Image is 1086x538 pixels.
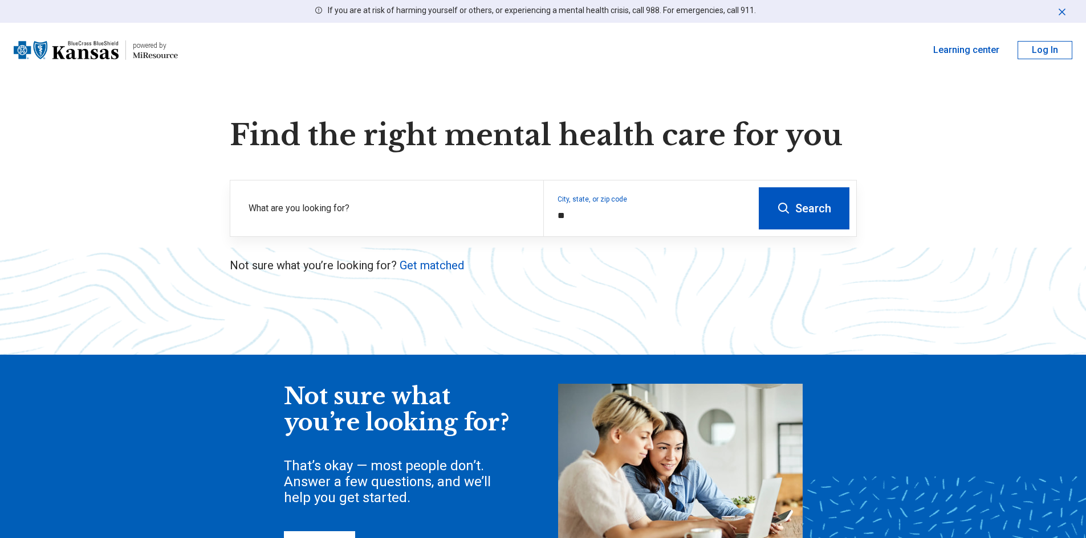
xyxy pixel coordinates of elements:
p: If you are at risk of harming yourself or others, or experiencing a mental health crisis, call 98... [328,5,756,17]
button: Log In [1018,41,1072,59]
h1: Find the right mental health care for you [230,118,857,153]
a: Get matched [400,258,464,272]
div: Not sure what you’re looking for? [284,384,512,436]
button: Dismiss [1056,5,1068,18]
a: Learning center [933,43,999,57]
img: Blue Cross Blue Shield Kansas [14,36,119,64]
div: That’s okay — most people don’t. Answer a few questions, and we’ll help you get started. [284,458,512,506]
p: Not sure what you’re looking for? [230,257,857,273]
a: Blue Cross Blue Shield Kansaspowered by [14,36,178,64]
div: powered by [133,40,178,51]
button: Search [759,187,849,229]
label: What are you looking for? [249,202,530,215]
